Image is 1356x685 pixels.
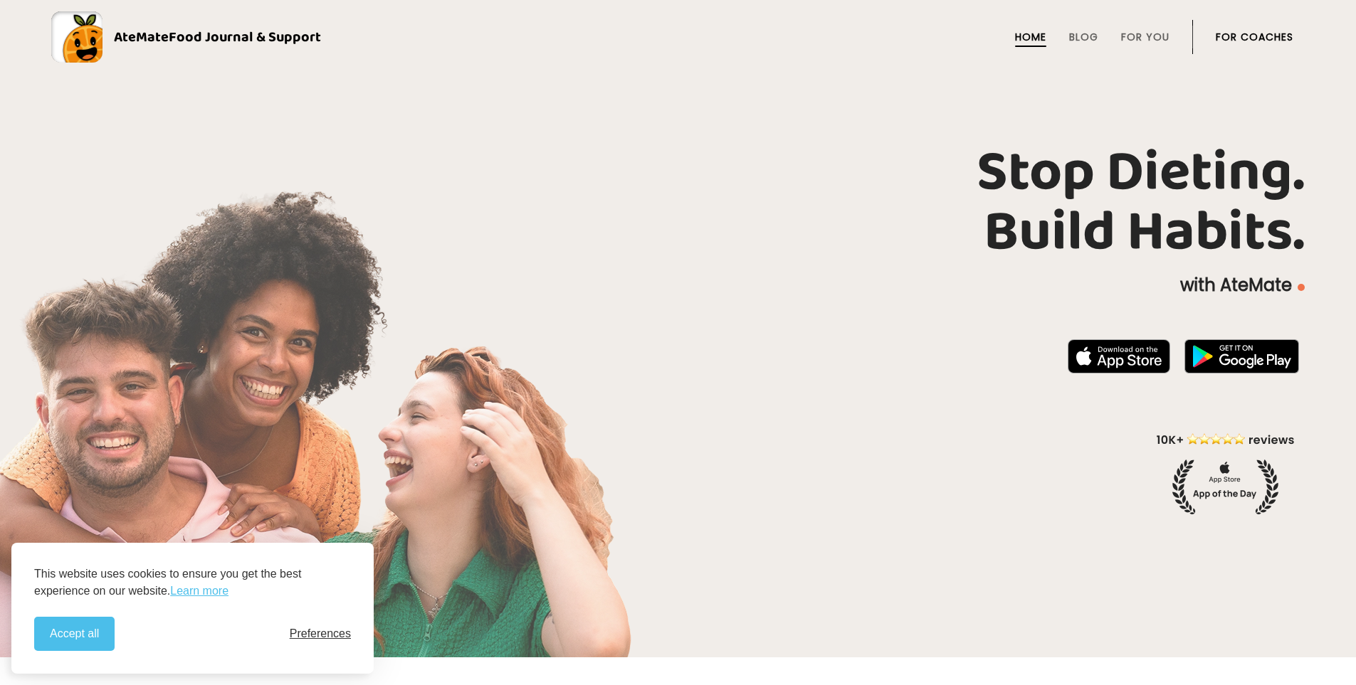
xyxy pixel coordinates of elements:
[170,583,228,600] a: Learn more
[1121,31,1170,43] a: For You
[51,11,1305,63] a: AteMateFood Journal & Support
[290,627,351,640] span: Preferences
[1184,339,1299,373] img: badge-download-google.png
[34,565,351,600] p: This website uses cookies to ensure you get the best experience on our website.
[103,26,321,48] div: AteMate
[1015,31,1046,43] a: Home
[1146,431,1305,514] img: home-hero-appoftheday.png
[34,617,115,651] button: Accept all cookies
[51,274,1305,297] p: with AteMate
[1216,31,1293,43] a: For Coaches
[290,627,351,640] button: Toggle preferences
[51,143,1305,262] h1: Stop Dieting. Build Habits.
[1069,31,1098,43] a: Blog
[169,26,321,48] span: Food Journal & Support
[1068,339,1170,373] img: badge-download-apple.svg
